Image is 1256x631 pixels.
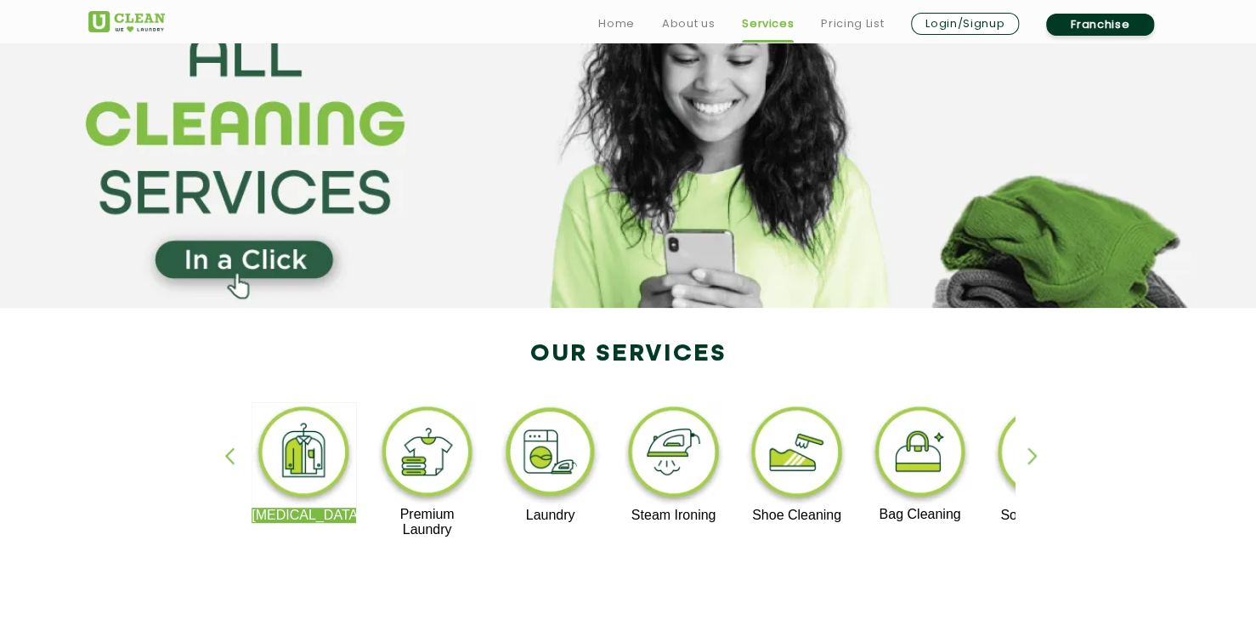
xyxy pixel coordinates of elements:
a: Pricing List [821,14,884,34]
p: [MEDICAL_DATA] [252,508,356,523]
p: Shoe Cleaning [744,508,849,523]
p: Bag Cleaning [868,507,972,522]
img: laundry_cleaning_11zon.webp [498,402,603,508]
img: shoe_cleaning_11zon.webp [744,402,849,508]
a: Services [742,14,794,34]
a: Login/Signup [911,13,1019,35]
p: Sofa Cleaning [991,508,1095,523]
img: premium_laundry_cleaning_11zon.webp [375,402,479,507]
a: Franchise [1046,14,1154,36]
img: bag_cleaning_11zon.webp [868,402,972,507]
p: Laundry [498,508,603,523]
img: UClean Laundry and Dry Cleaning [88,11,165,32]
img: steam_ironing_11zon.webp [621,402,726,508]
a: Home [598,14,635,34]
a: About us [662,14,715,34]
img: sofa_cleaning_11zon.webp [991,402,1095,508]
p: Steam Ironing [621,508,726,523]
p: Premium Laundry [375,507,479,537]
img: dry_cleaning_11zon.webp [252,402,356,508]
